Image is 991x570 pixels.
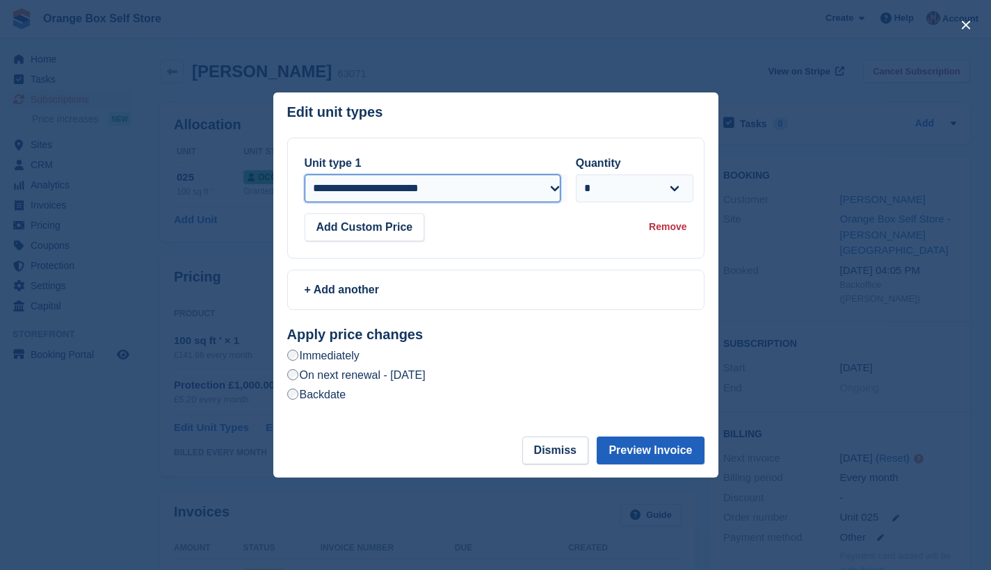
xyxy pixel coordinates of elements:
button: close [955,14,977,36]
label: Backdate [287,387,346,402]
button: Add Custom Price [305,213,425,241]
label: Immediately [287,348,360,363]
label: Unit type 1 [305,157,362,169]
input: On next renewal - [DATE] [287,369,298,380]
button: Preview Invoice [597,437,704,464]
input: Immediately [287,350,298,361]
label: Quantity [576,157,621,169]
label: On next renewal - [DATE] [287,368,426,382]
input: Backdate [287,389,298,400]
strong: Apply price changes [287,327,424,342]
button: Dismiss [522,437,588,464]
div: Remove [649,220,686,234]
a: + Add another [287,270,704,310]
p: Edit unit types [287,104,383,120]
div: + Add another [305,282,687,298]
